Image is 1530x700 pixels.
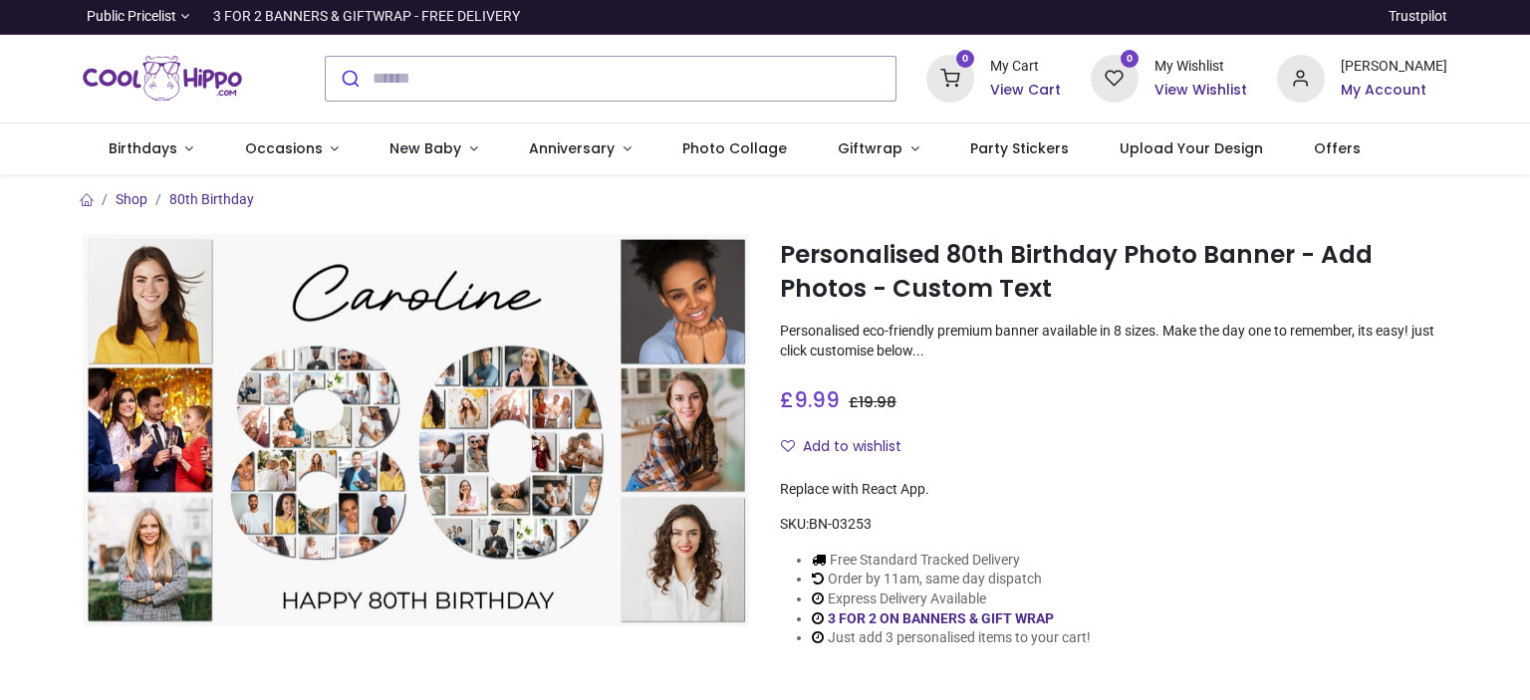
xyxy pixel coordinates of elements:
[809,516,872,532] span: BN-03253
[1341,57,1447,77] div: [PERSON_NAME]
[1341,81,1447,101] a: My Account
[245,138,323,158] span: Occasions
[83,51,242,107] img: Cool Hippo
[529,138,615,158] span: Anniversary
[794,385,840,414] span: 9.99
[219,123,365,175] a: Occasions
[169,191,254,207] a: 80th Birthday
[812,628,1091,648] li: Just add 3 personalised items to your cart!
[503,123,656,175] a: Anniversary
[213,7,520,27] div: 3 FOR 2 BANNERS & GIFTWRAP - FREE DELIVERY
[1389,7,1447,27] a: Trustpilot
[83,123,219,175] a: Birthdays
[970,138,1069,158] span: Party Stickers
[365,123,504,175] a: New Baby
[682,138,787,158] span: Photo Collage
[812,551,1091,571] li: Free Standard Tracked Delivery
[1120,138,1263,158] span: Upload Your Design
[87,7,176,27] span: Public Pricelist
[1091,69,1139,85] a: 0
[990,81,1061,101] a: View Cart
[1154,57,1247,77] div: My Wishlist
[1314,138,1361,158] span: Offers
[1154,81,1247,101] a: View Wishlist
[83,51,242,107] a: Logo of Cool Hippo
[849,392,896,412] span: £
[956,50,975,69] sup: 0
[781,439,795,453] i: Add to wishlist
[926,69,974,85] a: 0
[389,138,461,158] span: New Baby
[780,322,1447,360] p: Personalised eco-friendly premium banner available in 8 sizes. Make the day one to remember, its ...
[828,610,1054,626] a: 3 FOR 2 ON BANNERS & GIFT WRAP
[780,515,1447,535] div: SKU:
[838,138,902,158] span: Giftwrap
[83,234,750,626] img: Personalised 80th Birthday Photo Banner - Add Photos - Custom Text
[990,57,1061,77] div: My Cart
[780,430,918,464] button: Add to wishlistAdd to wishlist
[326,57,373,101] button: Submit
[780,480,1447,500] div: Replace with React App.
[812,589,1091,609] li: Express Delivery Available
[780,238,1447,307] h1: Personalised 80th Birthday Photo Banner - Add Photos - Custom Text
[116,191,147,207] a: Shop
[780,385,840,414] span: £
[812,570,1091,589] li: Order by 11am, same day dispatch
[1121,50,1140,69] sup: 0
[812,123,944,175] a: Giftwrap
[83,7,189,27] a: Public Pricelist
[859,392,896,412] span: 19.98
[109,138,177,158] span: Birthdays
